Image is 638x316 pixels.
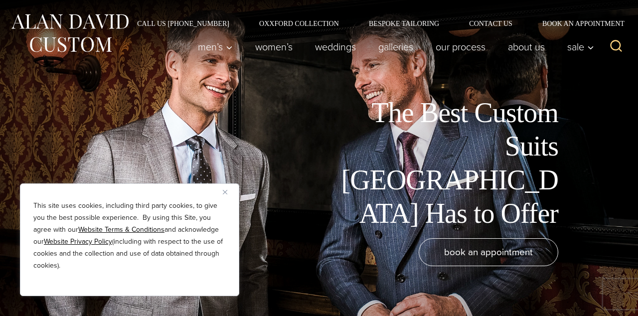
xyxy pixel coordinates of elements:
a: Website Privacy Policy [44,236,112,247]
a: Our Process [425,37,497,57]
img: Alan David Custom [10,11,130,55]
a: Oxxford Collection [244,20,354,27]
a: Bespoke Tailoring [354,20,454,27]
a: Galleries [367,37,425,57]
button: Close [223,186,235,198]
a: Website Terms & Conditions [78,224,164,235]
a: book an appointment [419,238,558,266]
span: book an appointment [444,245,533,259]
button: View Search Form [604,35,628,59]
a: weddings [304,37,367,57]
a: Contact Us [454,20,527,27]
span: Sale [567,42,594,52]
img: Close [223,190,227,194]
nav: Primary Navigation [187,37,600,57]
span: Men’s [198,42,233,52]
nav: Secondary Navigation [122,20,628,27]
a: About Us [497,37,556,57]
a: Call Us [PHONE_NUMBER] [122,20,244,27]
a: Book an Appointment [527,20,628,27]
a: Women’s [244,37,304,57]
h1: The Best Custom Suits [GEOGRAPHIC_DATA] Has to Offer [334,96,558,230]
p: This site uses cookies, including third party cookies, to give you the best possible experience. ... [33,200,226,272]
